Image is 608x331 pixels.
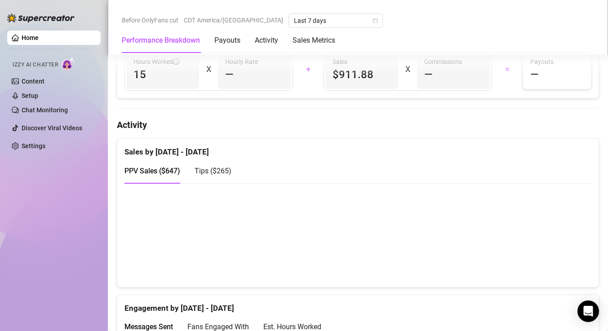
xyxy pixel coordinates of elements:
span: Messages Sent [124,322,173,331]
span: — [424,67,433,82]
a: Settings [22,142,45,150]
span: Hours Worked [133,57,179,66]
div: + [298,62,318,76]
div: X [405,62,410,76]
div: X [206,62,211,76]
span: Last 7 days [294,14,377,27]
img: AI Chatter [62,57,75,70]
span: Sales [333,57,391,66]
span: — [225,67,234,82]
div: Activity [255,35,278,46]
span: Before OnlyFans cut [122,13,178,27]
div: = [497,62,517,76]
span: info-circle [173,58,179,65]
a: Chat Monitoring [22,106,68,114]
div: Payouts [214,35,240,46]
a: Home [22,34,39,41]
a: Content [22,78,44,85]
span: — [530,67,539,82]
a: Discover Viral Videos [22,124,82,132]
div: Sales Metrics [293,35,335,46]
span: Payouts [530,57,584,66]
span: Fans Engaged With [187,322,249,331]
div: Performance Breakdown [122,35,200,46]
article: Commissions [424,57,462,66]
span: PPV Sales ( $647 ) [124,167,180,175]
h4: Activity [117,119,599,131]
div: Engagement by [DATE] - [DATE] [124,295,591,314]
span: Izzy AI Chatter [13,61,58,69]
div: Open Intercom Messenger [577,300,599,322]
span: calendar [373,18,378,23]
span: $911.88 [333,67,391,82]
img: logo-BBDzfeDw.svg [7,13,75,22]
a: Setup [22,92,38,99]
div: Sales by [DATE] - [DATE] [124,139,591,158]
span: Tips ( $265 ) [195,167,231,175]
span: 15 [133,67,192,82]
span: CDT America/[GEOGRAPHIC_DATA] [184,13,283,27]
article: Hourly Rate [225,57,258,66]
